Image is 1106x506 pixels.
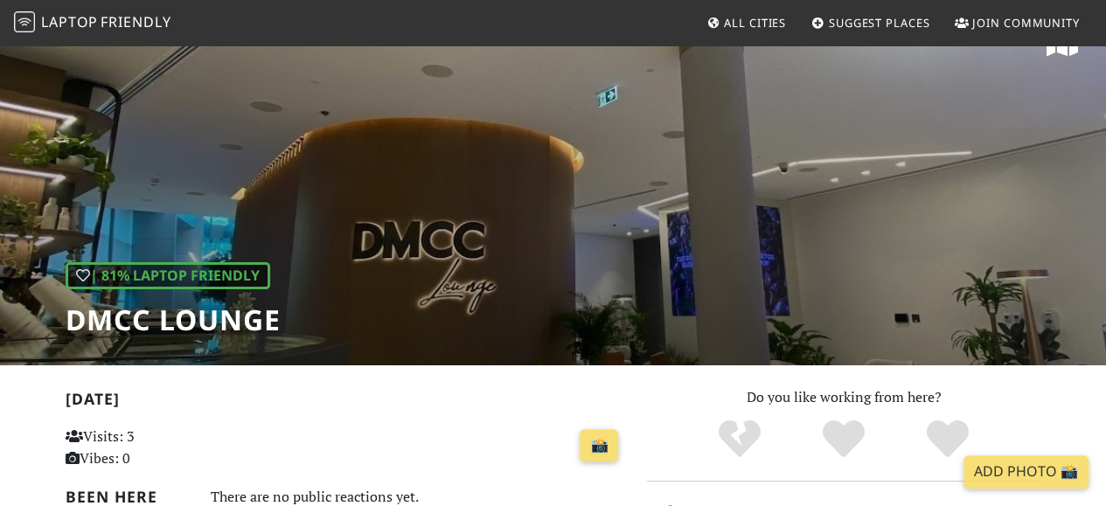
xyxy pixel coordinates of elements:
[829,15,930,31] span: Suggest Places
[724,15,786,31] span: All Cities
[101,12,170,31] span: Friendly
[41,12,98,31] span: Laptop
[688,418,792,461] div: No
[804,7,937,38] a: Suggest Places
[14,8,171,38] a: LaptopFriendly LaptopFriendly
[699,7,793,38] a: All Cities
[66,390,626,415] h2: [DATE]
[792,418,896,461] div: Yes
[66,426,239,470] p: Visits: 3 Vibes: 0
[647,386,1041,409] p: Do you like working from here?
[66,488,190,506] h2: Been here
[14,11,35,32] img: LaptopFriendly
[963,455,1089,489] a: Add Photo 📸
[895,418,999,461] div: Definitely!
[972,15,1080,31] span: Join Community
[66,262,270,290] div: | 81% Laptop Friendly
[66,303,281,336] h1: DMCC Lounge
[580,429,618,462] a: 📸
[948,7,1087,38] a: Join Community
